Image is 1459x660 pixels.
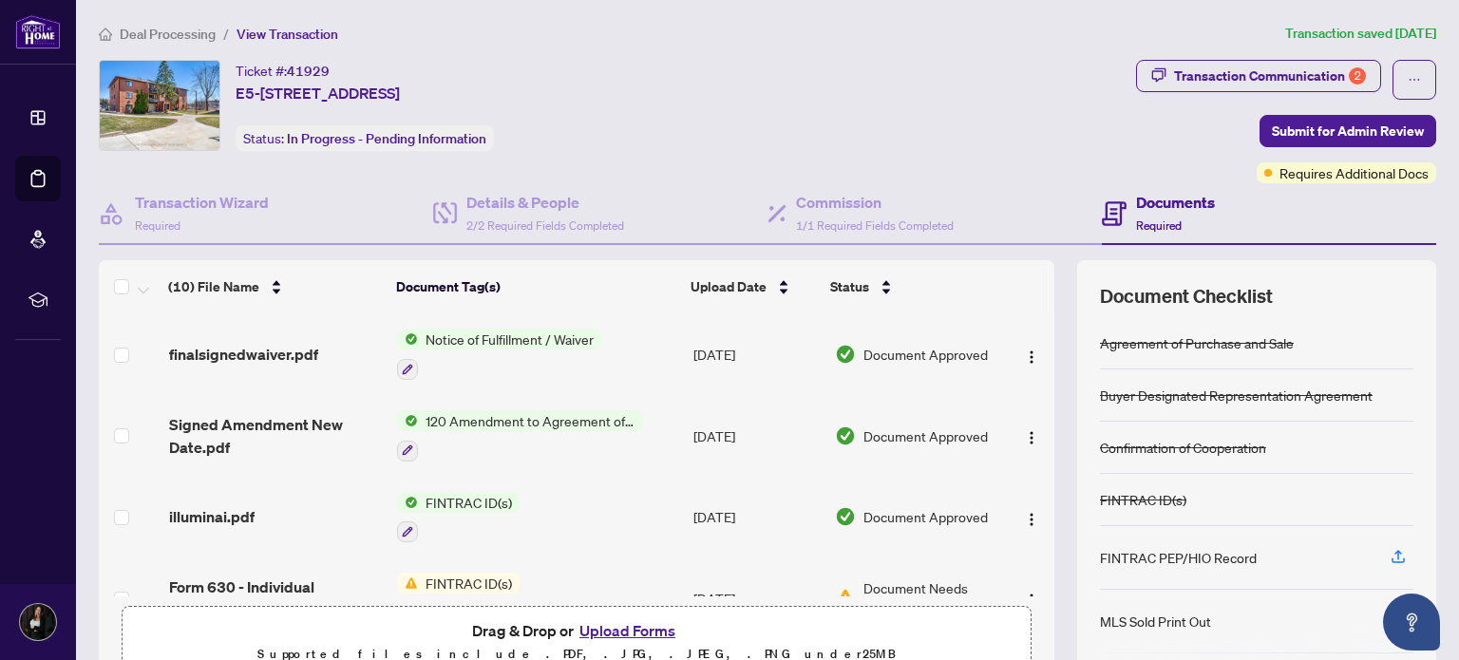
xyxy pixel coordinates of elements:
button: Transaction Communication2 [1136,60,1381,92]
th: Upload Date [683,260,824,313]
span: Document Approved [863,425,988,446]
span: finalsignedwaiver.pdf [169,343,318,366]
div: Ticket #: [236,60,330,82]
span: ellipsis [1408,73,1421,86]
span: Required [1136,218,1182,233]
img: Document Status [835,425,856,446]
div: 2 [1349,67,1366,85]
div: Buyer Designated Representation Agreement [1100,385,1373,405]
img: IMG-S12093772_1.jpg [100,61,219,150]
h4: Transaction Wizard [135,191,269,214]
button: Logo [1016,339,1047,369]
img: Document Status [835,344,856,365]
button: Logo [1016,501,1047,532]
img: Logo [1024,512,1039,527]
td: [DATE] [686,313,827,395]
div: Transaction Communication [1174,61,1366,91]
td: [DATE] [686,477,827,558]
button: Upload Forms [574,618,681,643]
span: Signed Amendment New Date.pdf [169,413,383,459]
div: FINTRAC ID(s) [1100,489,1186,510]
span: Document Needs Work [863,577,996,619]
span: FINTRAC ID(s) [418,573,520,594]
td: [DATE] [686,395,827,477]
span: (10) File Name [168,276,259,297]
div: Agreement of Purchase and Sale [1100,332,1294,353]
span: 1/1 Required Fields Completed [796,218,954,233]
span: Document Checklist [1100,283,1273,310]
img: Profile Icon [20,604,56,640]
span: Form 630 - Individual Identification Information Record 4.pdf [169,575,383,621]
img: logo [15,14,61,49]
div: MLS Sold Print Out [1100,611,1211,632]
span: Drag & Drop or [472,618,681,643]
span: FINTRAC ID(s) [418,492,520,513]
span: Document Approved [863,344,988,365]
article: Transaction saved [DATE] [1285,23,1436,45]
span: Deal Processing [120,26,216,43]
li: / [223,23,229,45]
div: FINTRAC PEP/HIO Record [1100,547,1257,568]
button: Status IconNotice of Fulfillment / Waiver [397,329,601,380]
img: Status Icon [397,573,418,594]
div: Status: [236,125,494,151]
th: Document Tag(s) [388,260,683,313]
div: Confirmation of Cooperation [1100,437,1266,458]
td: [DATE] [686,557,827,639]
button: Status IconFINTRAC ID(s) [397,573,520,624]
button: Status IconFINTRAC ID(s) [397,492,520,543]
button: Logo [1016,421,1047,451]
span: In Progress - Pending Information [287,130,486,147]
span: Required [135,218,180,233]
img: Status Icon [397,329,418,349]
span: Upload Date [691,276,767,297]
span: Submit for Admin Review [1272,116,1424,146]
span: 2/2 Required Fields Completed [466,218,624,233]
img: Logo [1024,593,1039,608]
button: Logo [1016,583,1047,613]
span: 41929 [287,63,330,80]
h4: Details & People [466,191,624,214]
img: Document Status [835,506,856,527]
h4: Documents [1136,191,1215,214]
th: (10) File Name [161,260,388,313]
img: Logo [1024,430,1039,445]
span: Notice of Fulfillment / Waiver [418,329,601,349]
span: Status [830,276,869,297]
th: Status [823,260,998,313]
button: Status Icon120 Amendment to Agreement of Purchase and Sale [397,410,643,462]
span: 120 Amendment to Agreement of Purchase and Sale [418,410,643,431]
img: Status Icon [397,410,418,431]
span: Requires Additional Docs [1279,162,1429,183]
img: Document Status [835,588,856,609]
img: Status Icon [397,492,418,513]
span: home [99,28,112,41]
button: Submit for Admin Review [1260,115,1436,147]
h4: Commission [796,191,954,214]
img: Logo [1024,349,1039,365]
span: illuminai.pdf [169,505,255,528]
span: View Transaction [237,26,338,43]
button: Open asap [1383,594,1440,651]
span: E5-[STREET_ADDRESS] [236,82,400,104]
span: Document Approved [863,506,988,527]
